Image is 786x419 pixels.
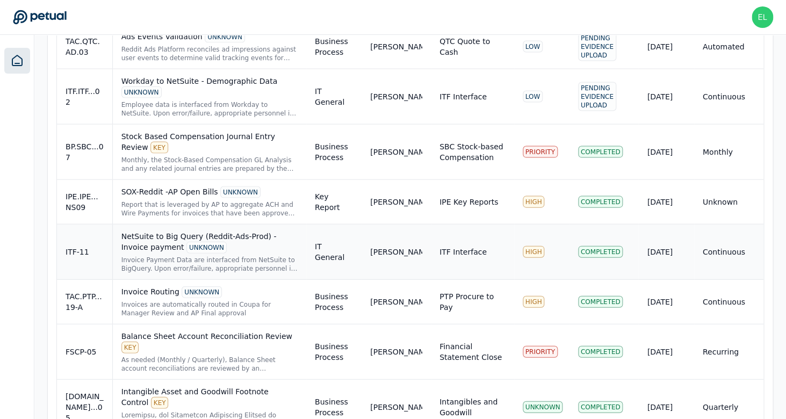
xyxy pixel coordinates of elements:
[121,100,298,117] div: Employee data is interfaced from Workday to NetSuite. Upon error/failure, appropriate personnel i...
[694,24,763,69] td: Automated
[523,245,545,257] div: HIGH
[306,224,362,279] td: IT General
[647,346,685,357] div: [DATE]
[205,31,245,42] div: UNKNOWN
[370,91,422,102] div: [PERSON_NAME]
[578,295,623,307] div: Completed
[121,200,298,217] div: Report that is leveraged by AP to aggregate ACH and Wire Payments for invoices that have been app...
[578,32,616,61] div: Pending Evidence Upload
[439,196,498,207] div: IPE Key Reports
[150,141,168,153] div: KEY
[121,75,298,98] div: Workday to NetSuite - Demographic Data
[220,186,261,198] div: UNKNOWN
[694,179,763,224] td: Unknown
[370,296,422,307] div: [PERSON_NAME]
[523,401,563,413] div: UNKNOWN
[694,324,763,379] td: Recurring
[66,141,104,162] div: BP.SBC...07
[370,146,422,157] div: [PERSON_NAME]
[439,246,487,257] div: ITF Interface
[523,90,543,102] div: LOW
[306,124,362,179] td: Business Process
[439,396,506,417] div: Intangibles and Goodwill
[578,146,623,157] div: Completed
[370,246,422,257] div: [PERSON_NAME]
[4,48,30,74] a: Dashboard
[694,279,763,324] td: Continuous
[121,230,298,253] div: NetSuite to Big Query (Reddit-Ads-Prod) - Invoice payment
[151,396,169,408] div: KEY
[66,246,104,257] div: ITF-11
[121,300,298,317] div: Invoices are automatically routed in Coupa for Manager Review and AP Final approval
[439,341,506,362] div: Financial Statement Close
[306,24,362,69] td: Business Process
[523,40,543,52] div: LOW
[647,246,685,257] div: [DATE]
[121,341,139,353] div: KEY
[13,10,67,25] a: Go to Dashboard
[121,355,298,372] div: As needed (Monthly / Quarterly), Balance Sheet account reconciliations are reviewed by an indepen...
[439,91,487,102] div: ITF Interface
[578,196,623,207] div: Completed
[647,41,685,52] div: [DATE]
[306,324,362,379] td: Business Process
[647,146,685,157] div: [DATE]
[121,255,298,272] div: Invoice Payment Data are interfaced from NetSuite to BigQuery. Upon error/failure, appropriate pe...
[647,401,685,412] div: [DATE]
[523,295,545,307] div: HIGH
[121,86,162,98] div: UNKNOWN
[523,196,545,207] div: HIGH
[370,346,422,357] div: [PERSON_NAME]
[439,291,506,312] div: PTP Procure to Pay
[66,291,104,312] div: TAC.PTP...19-A
[370,401,422,412] div: [PERSON_NAME]
[523,345,558,357] div: PRIORITY
[121,286,298,298] div: Invoice Routing
[66,85,104,107] div: ITF.ITF...02
[121,31,298,42] div: Ads Events Validation
[578,82,616,111] div: Pending Evidence Upload
[752,6,773,28] img: eliot+reddit@petual.ai
[439,35,506,57] div: QTC Quote to Cash
[121,330,298,353] div: Balance Sheet Account Reconciliation Review
[694,224,763,279] td: Continuous
[578,345,623,357] div: Completed
[306,69,362,124] td: IT General
[578,245,623,257] div: Completed
[694,69,763,124] td: Continuous
[121,131,298,153] div: Stock Based Compensation Journal Entry Review
[121,155,298,172] div: Monthly, the Stock-Based Compensation GL Analysis and any related journal entries are prepared by...
[439,141,506,162] div: SBC Stock-based Compensation
[66,191,104,212] div: IPE.IPE...NS09
[370,196,422,207] div: [PERSON_NAME]
[578,401,623,413] div: Completed
[66,346,104,357] div: FSCP-05
[647,196,685,207] div: [DATE]
[182,286,222,298] div: UNKNOWN
[647,296,685,307] div: [DATE]
[306,279,362,324] td: Business Process
[647,91,685,102] div: [DATE]
[694,124,763,179] td: Monthly
[121,386,298,408] div: Intangible Asset and Goodwill Footnote Control
[121,186,298,198] div: SOX-Reddit -AP Open Bills
[66,35,104,57] div: TAC.QTC.AD.03
[186,241,227,253] div: UNKNOWN
[121,45,298,62] div: Reddit Ads Platform reconciles ad impressions against user events to determine valid tracking eve...
[370,41,422,52] div: [PERSON_NAME]
[523,146,558,157] div: PRIORITY
[306,179,362,224] td: Key Report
